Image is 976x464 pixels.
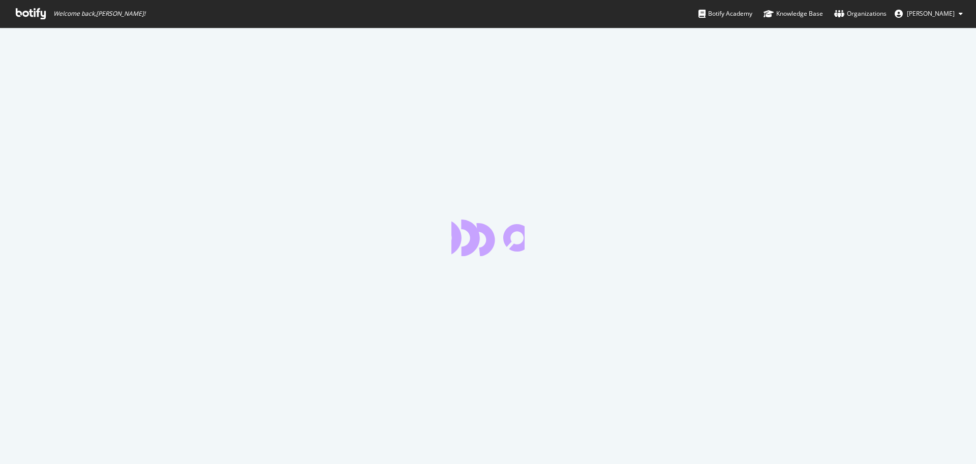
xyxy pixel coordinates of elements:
[698,9,752,19] div: Botify Academy
[764,9,823,19] div: Knowledge Base
[451,220,525,256] div: animation
[53,10,145,18] span: Welcome back, [PERSON_NAME] !
[887,6,971,22] button: [PERSON_NAME]
[907,9,955,18] span: Juan Gomez
[834,9,887,19] div: Organizations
